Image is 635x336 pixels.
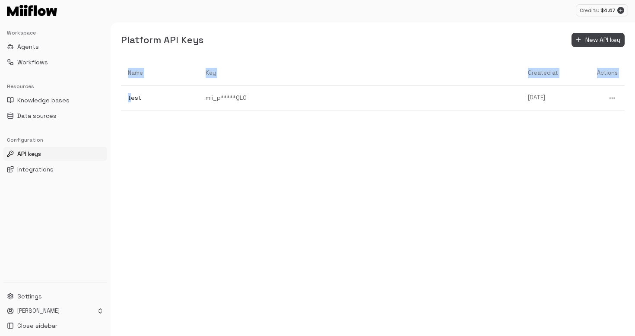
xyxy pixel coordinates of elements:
[17,149,41,158] span: API keys
[107,22,114,336] button: Toggle Sidebar
[521,61,590,86] th: Created at
[3,289,107,303] button: Settings
[3,93,107,107] button: Knowledge bases
[617,7,624,14] button: Add credits
[3,109,107,123] button: Data sources
[17,307,60,315] p: [PERSON_NAME]
[606,92,618,104] button: menu
[17,292,42,301] span: Settings
[7,5,57,16] img: Logo
[17,165,54,174] span: Integrations
[17,111,57,120] span: Data sources
[3,79,107,93] div: Resources
[17,96,70,105] span: Knowledge bases
[17,321,57,330] span: Close sidebar
[600,6,616,14] p: $ 4.67
[590,61,625,86] th: Actions
[528,94,583,102] p: [DATE]
[571,33,625,47] button: New API key
[199,61,521,86] th: Key
[3,133,107,147] div: Configuration
[128,93,192,102] p: test
[17,58,48,67] span: Workflows
[3,26,107,40] div: Workspace
[3,305,107,317] button: [PERSON_NAME]
[3,319,107,333] button: Close sidebar
[3,55,107,69] button: Workflows
[121,34,203,46] h5: Platform API Keys
[3,162,107,176] button: Integrations
[121,61,199,86] th: Name
[3,147,107,161] button: API keys
[3,40,107,54] button: Agents
[17,42,39,51] span: Agents
[580,7,599,14] p: Credits:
